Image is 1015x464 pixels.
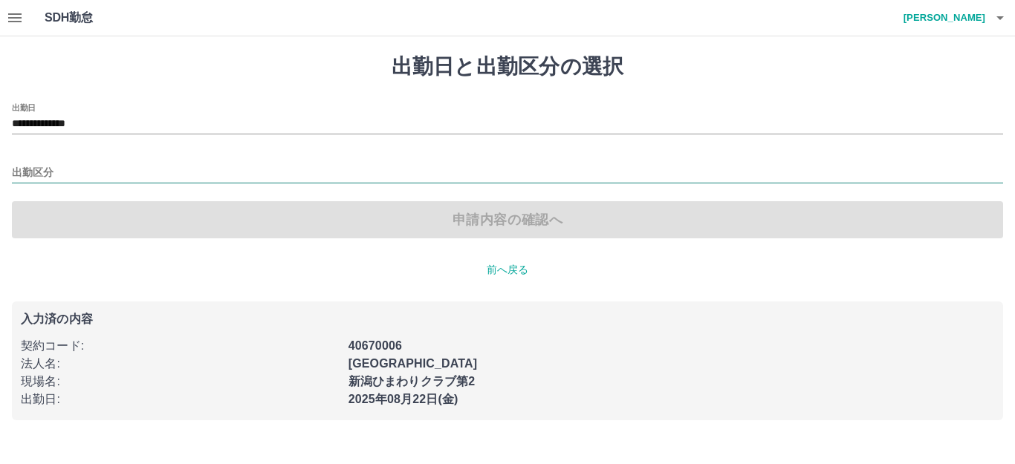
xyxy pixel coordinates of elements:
b: 40670006 [348,339,402,352]
b: [GEOGRAPHIC_DATA] [348,357,478,370]
h1: 出勤日と出勤区分の選択 [12,54,1003,79]
p: 入力済の内容 [21,313,994,325]
p: 契約コード : [21,337,340,355]
b: 2025年08月22日(金) [348,393,458,405]
p: 出勤日 : [21,391,340,408]
label: 出勤日 [12,102,36,113]
p: 法人名 : [21,355,340,373]
b: 新潟ひまわりクラブ第2 [348,375,476,388]
p: 現場名 : [21,373,340,391]
p: 前へ戻る [12,262,1003,278]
